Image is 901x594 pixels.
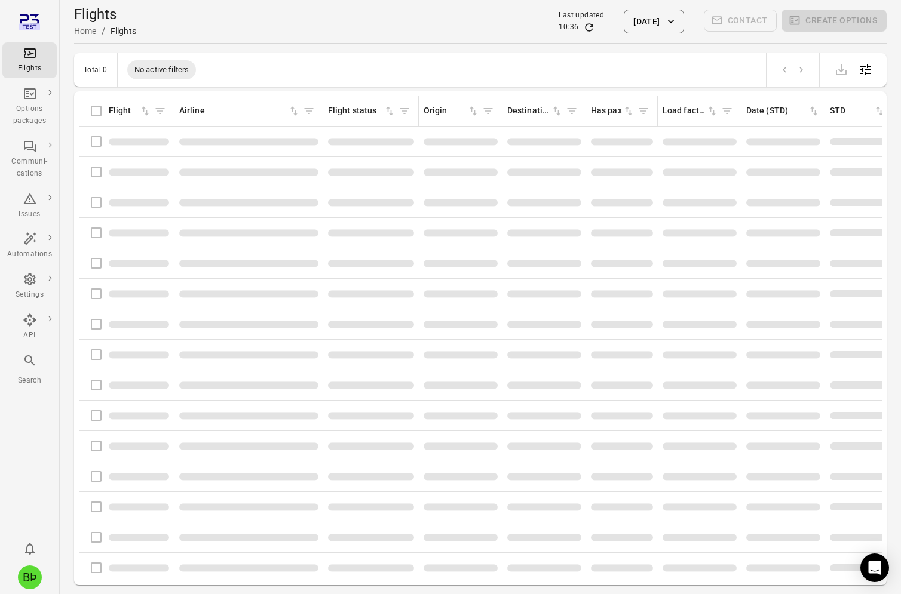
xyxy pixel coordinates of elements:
div: Flights [7,63,52,75]
span: Filter by flight status [396,102,413,120]
div: Communi-cations [7,156,52,180]
button: [DATE] [624,10,684,33]
a: Home [74,26,97,36]
div: Flights [111,25,136,37]
span: Filter by flight [151,102,169,120]
button: Open table configuration [853,58,877,82]
div: 10:36 [559,21,578,33]
nav: Breadcrumbs [74,24,136,38]
a: Flights [2,42,57,78]
a: Issues [2,188,57,224]
li: / [102,24,106,38]
div: Sort by flight in ascending order [109,104,151,118]
span: Filter by origin [479,102,497,120]
a: Options packages [2,83,57,131]
div: Total 0 [84,66,108,74]
div: Settings [7,289,52,301]
h1: Flights [74,5,136,24]
button: Baldur Þór Emilsson [Tomas Test] [13,561,47,594]
span: No active filters [127,64,197,76]
div: BÞ [18,565,42,589]
div: Sort by STD in ascending order [830,104,885,118]
a: Automations [2,228,57,264]
div: Last updated [559,10,604,21]
div: Options packages [7,103,52,127]
button: Search [2,350,57,390]
span: Filter by destination [563,102,581,120]
span: Please make a selection to create an option package [782,10,887,33]
div: Sort by flight status in ascending order [328,104,396,118]
button: Refresh data [583,21,595,33]
nav: pagination navigation [776,62,810,78]
span: Please make a selection to export [829,63,853,75]
span: Filter by load factor [718,102,736,120]
div: Sort by has pax in ascending order [591,104,635,118]
a: API [2,309,57,345]
div: Sort by destination in ascending order [507,104,563,118]
div: Issues [7,208,52,220]
div: Sort by load factor in ascending order [663,104,718,118]
button: Notifications [18,537,42,561]
div: Automations [7,248,52,260]
div: Search [7,375,52,387]
div: API [7,330,52,341]
span: Filter by has pax [635,102,652,120]
span: Filter by airline [300,102,318,120]
div: Sort by date (STD) in ascending order [746,104,820,118]
span: Please make a selection to create communications [704,10,777,33]
div: Open Intercom Messenger [860,553,889,582]
a: Settings [2,269,57,304]
a: Communi-cations [2,136,57,183]
div: Sort by origin in ascending order [424,104,479,118]
div: Sort by airline in ascending order [179,104,300,118]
